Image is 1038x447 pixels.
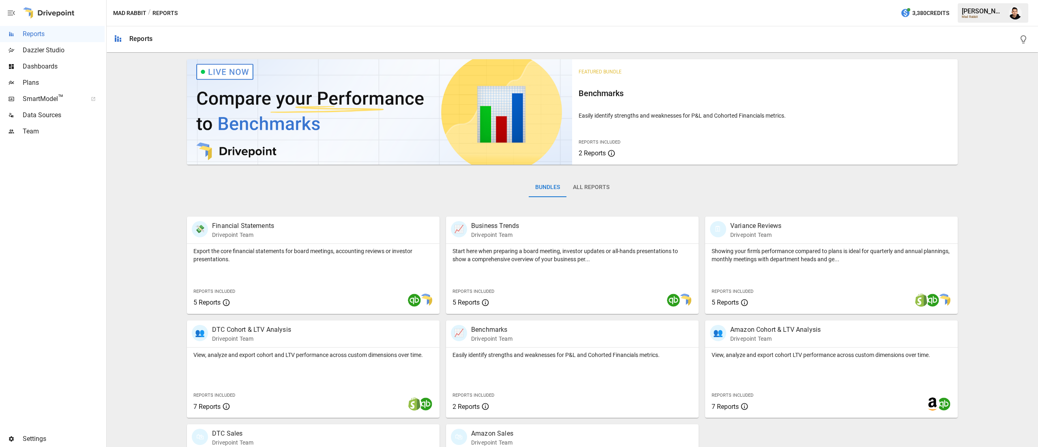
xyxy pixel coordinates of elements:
span: Reports Included [193,393,235,398]
p: Variance Reviews [730,221,781,231]
span: Featured Bundle [579,69,622,75]
button: All Reports [566,178,616,197]
p: Start here when preparing a board meeting, investor updates or all-hands presentations to show a ... [453,247,692,263]
span: 7 Reports [712,403,739,410]
p: DTC Sales [212,429,253,438]
span: 7 Reports [193,403,221,410]
span: Reports [23,29,105,39]
img: quickbooks [408,294,421,307]
h6: Benchmarks [579,87,951,100]
span: Plans [23,78,105,88]
img: quickbooks [937,398,950,410]
span: Dashboards [23,62,105,71]
div: 📈 [451,221,467,237]
button: Mad Rabbit [113,8,146,18]
img: quickbooks [419,398,432,410]
p: View, analyze and export cohort LTV performance across custom dimensions over time. [712,351,951,359]
p: Business Trends [471,221,519,231]
p: Drivepoint Team [471,231,519,239]
p: Drivepoint Team [212,231,274,239]
p: Export the core financial statements for board meetings, accounting reviews or investor presentat... [193,247,433,263]
div: 👥 [192,325,208,341]
p: Benchmarks [471,325,513,335]
div: 🛍 [451,429,467,445]
p: Drivepoint Team [471,335,513,343]
div: 🛍 [192,429,208,445]
div: Mad Rabbit [962,15,1004,19]
p: Drivepoint Team [730,335,821,343]
button: 3,380Credits [897,6,952,21]
p: Financial Statements [212,221,274,231]
span: ™ [58,93,64,103]
p: Showing your firm's performance compared to plans is ideal for quarterly and annual plannings, mo... [712,247,951,263]
p: Easily identify strengths and weaknesses for P&L and Cohorted Financials metrics. [453,351,692,359]
p: Amazon Sales [471,429,513,438]
span: Reports Included [579,140,620,145]
img: quickbooks [926,294,939,307]
p: Drivepoint Team [212,335,291,343]
span: Settings [23,434,105,444]
button: Francisco Sanchez [1004,2,1027,24]
img: smart model [419,294,432,307]
img: smart model [937,294,950,307]
p: DTC Cohort & LTV Analysis [212,325,291,335]
span: Reports Included [453,393,494,398]
span: SmartModel [23,94,82,104]
div: 🗓 [710,221,726,237]
span: Reports Included [453,289,494,294]
span: Team [23,127,105,136]
img: amazon [926,398,939,410]
span: 5 Reports [453,299,480,306]
p: Drivepoint Team [730,231,781,239]
span: Reports Included [193,289,235,294]
div: 📈 [451,325,467,341]
span: 2 Reports [453,403,480,410]
img: Francisco Sanchez [1009,6,1022,19]
div: / [148,8,151,18]
p: Drivepoint Team [471,438,513,447]
img: video thumbnail [187,59,572,165]
span: Reports Included [712,393,753,398]
span: 2 Reports [579,149,606,157]
div: Reports [129,35,152,43]
p: View, analyze and export cohort and LTV performance across custom dimensions over time. [193,351,433,359]
span: Reports Included [712,289,753,294]
span: Dazzler Studio [23,45,105,55]
div: [PERSON_NAME] [962,7,1004,15]
button: Bundles [529,178,566,197]
img: quickbooks [667,294,680,307]
img: shopify [408,398,421,410]
p: Easily identify strengths and weaknesses for P&L and Cohorted Financials metrics. [579,112,951,120]
p: Drivepoint Team [212,438,253,447]
p: Amazon Cohort & LTV Analysis [730,325,821,335]
img: smart model [678,294,691,307]
span: 3,380 Credits [912,8,949,18]
span: 5 Reports [193,299,221,306]
div: 💸 [192,221,208,237]
span: Data Sources [23,110,105,120]
span: 5 Reports [712,299,739,306]
div: 👥 [710,325,726,341]
img: shopify [915,294,928,307]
